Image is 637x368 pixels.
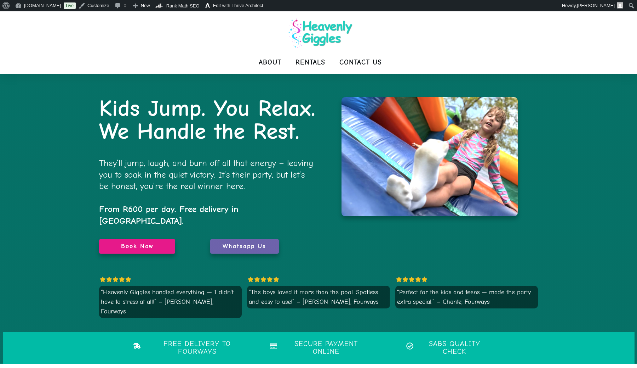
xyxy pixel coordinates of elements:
[259,55,281,69] a: About
[249,288,388,307] div: “The boys loved it more than the pool. Spotless and easy to use!” – [PERSON_NAME], Fourways
[340,97,518,216] img: Screenshot 2025-03-06 at 08.45.48
[214,242,275,250] span: Whatsapp Us
[577,3,615,8] span: [PERSON_NAME]
[64,2,76,9] a: Live
[99,157,316,192] p: They’ll jump, laugh, and burn off all that energy – leaving you to soak in the quiet victory. It’...
[99,204,239,226] strong: From R600 per day. Free delivery in [GEOGRAPHIC_DATA].
[281,340,371,356] p: secure payment Online
[417,340,492,356] p: SABS quality check
[397,288,536,307] div: “Perfect for the kids and teens — made the party extra special.” – Chante, Fourways
[101,288,240,316] div: “Heavenly Giggles handled everything — I didn’t have to stress at all!” – [PERSON_NAME], Fourways
[99,239,175,254] a: Book Now
[210,239,279,254] a: Whatsapp Us
[166,3,200,9] span: Rank Math SEO
[295,55,325,69] a: Rentals
[103,242,172,250] span: Book Now
[99,97,316,150] p: Kids Jump. You Relax. We Handle the Rest.
[339,55,382,69] a: Contact Us
[145,340,249,356] p: Free DELIVERY To Fourways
